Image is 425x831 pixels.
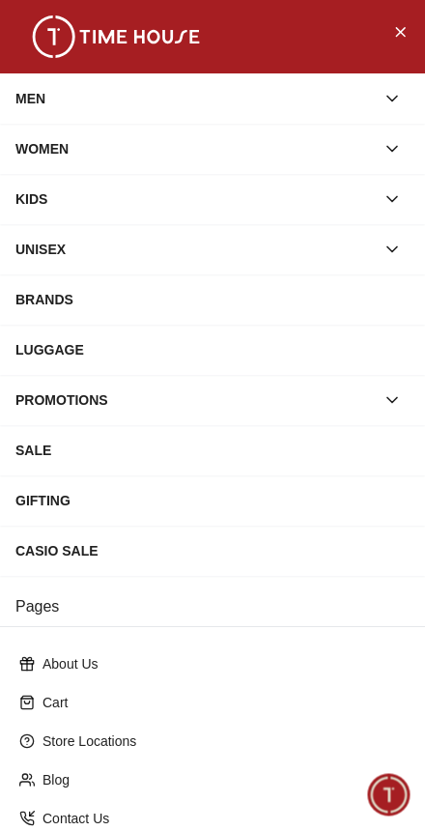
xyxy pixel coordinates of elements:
button: Close Menu [384,15,415,46]
div: BRANDS [15,282,410,317]
div: UNISEX [15,232,375,267]
p: Blog [42,770,398,789]
p: About Us [42,654,398,673]
div: KIDS [15,182,375,216]
div: Chat Widget [368,774,411,817]
div: SALE [15,433,410,468]
div: MEN [15,81,375,116]
p: Store Locations [42,731,398,751]
p: Contact Us [42,809,398,828]
div: CASIO SALE [15,533,410,568]
div: LUGGAGE [15,332,410,367]
div: PROMOTIONS [15,383,375,417]
p: Cart [42,693,398,712]
div: WOMEN [15,131,375,166]
img: ... [19,15,212,58]
div: GIFTING [15,483,410,518]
